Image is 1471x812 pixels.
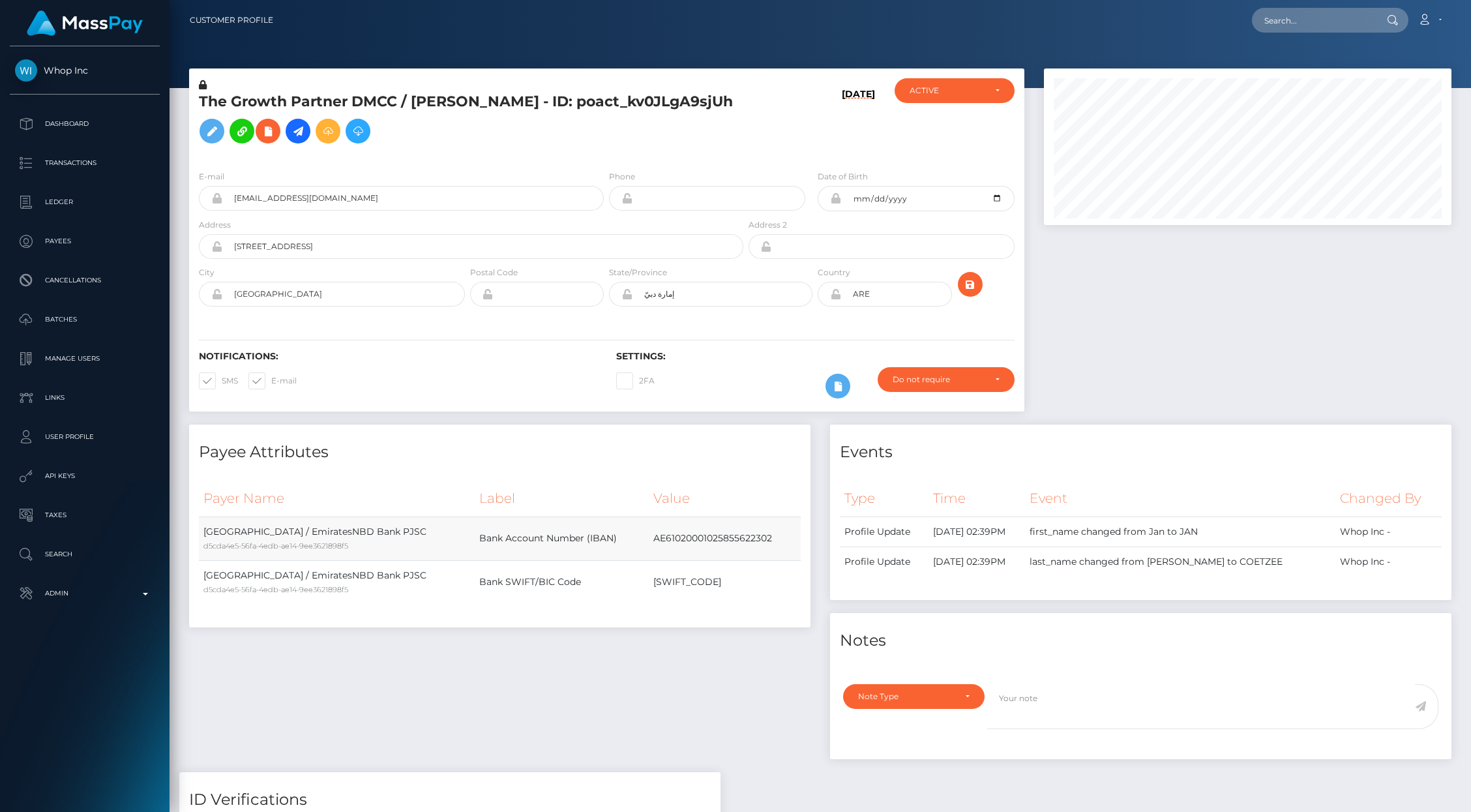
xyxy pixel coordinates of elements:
label: Date of Birth [818,171,868,183]
label: Address [199,219,231,231]
h4: Events [840,441,1442,464]
a: Manage Users [10,342,160,375]
td: last_name changed from [PERSON_NAME] to COETZEE [1025,547,1335,577]
th: Value [649,481,801,517]
p: Ledger [15,192,155,212]
label: Postal Code [470,267,518,278]
p: Dashboard [15,114,155,134]
label: E-mail [248,372,297,389]
button: Note Type [843,684,985,709]
h5: The Growth Partner DMCC / [PERSON_NAME] - ID: poact_kv0JLgA9sjUh [199,92,736,150]
button: ACTIVE [895,78,1014,103]
a: Payees [10,225,160,258]
a: Admin [10,577,160,610]
td: [DATE] 02:39PM [929,547,1025,577]
input: Search... [1252,8,1374,33]
a: Ledger [10,186,160,218]
th: Changed By [1335,481,1442,517]
label: 2FA [616,372,655,389]
p: API Keys [15,466,155,486]
h6: Notifications: [199,351,597,362]
a: API Keys [10,460,160,492]
p: Taxes [15,505,155,525]
small: d5cda4e5-56fa-4edb-ae14-9ee3621898f5 [203,541,348,550]
button: Do not require [878,367,1015,392]
a: Batches [10,303,160,336]
img: Whop Inc [15,59,37,82]
a: Dashboard [10,108,160,140]
td: [GEOGRAPHIC_DATA] / EmiratesNBD Bank PJSC [199,560,475,604]
td: [SWIFT_CODE] [649,560,801,604]
td: Profile Update [840,517,929,547]
a: Links [10,382,160,414]
a: Taxes [10,499,160,532]
p: Cancellations [15,271,155,290]
small: d5cda4e5-56fa-4edb-ae14-9ee3621898f5 [203,585,348,594]
td: [DATE] 02:39PM [929,517,1025,547]
h6: Settings: [616,351,1014,362]
th: Time [929,481,1025,517]
td: Profile Update [840,547,929,577]
th: Payer Name [199,481,475,517]
label: City [199,267,215,278]
h6: [DATE] [842,89,875,155]
th: Event [1025,481,1335,517]
th: Type [840,481,929,517]
td: Whop Inc - [1335,517,1442,547]
p: Admin [15,584,155,603]
div: ACTIVE [910,85,984,96]
td: Whop Inc - [1335,547,1442,577]
div: Do not require [893,374,985,385]
label: Address 2 [749,219,787,231]
a: Customer Profile [190,7,273,34]
label: E-mail [199,171,224,183]
img: MassPay Logo [27,10,143,36]
h4: Notes [840,629,1442,652]
p: Search [15,545,155,564]
td: AE61020001025855622302 [649,517,801,560]
h4: ID Verifications [189,789,711,811]
a: Transactions [10,147,160,179]
a: Cancellations [10,264,160,297]
p: Manage Users [15,349,155,368]
a: Search [10,538,160,571]
label: State/Province [609,267,667,278]
a: User Profile [10,421,160,453]
th: Label [475,481,649,517]
p: Payees [15,232,155,251]
label: SMS [199,372,238,389]
h4: Payee Attributes [199,441,801,464]
label: Country [818,267,850,278]
p: User Profile [15,427,155,447]
td: Bank SWIFT/BIC Code [475,560,649,604]
a: Initiate Payout [286,119,310,143]
td: first_name changed from Jan to JAN [1025,517,1335,547]
td: Bank Account Number (IBAN) [475,517,649,560]
p: Transactions [15,153,155,173]
div: Note Type [858,691,955,702]
label: Phone [609,171,635,183]
p: Links [15,388,155,408]
span: Whop Inc [10,65,160,76]
td: [GEOGRAPHIC_DATA] / EmiratesNBD Bank PJSC [199,517,475,560]
p: Batches [15,310,155,329]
